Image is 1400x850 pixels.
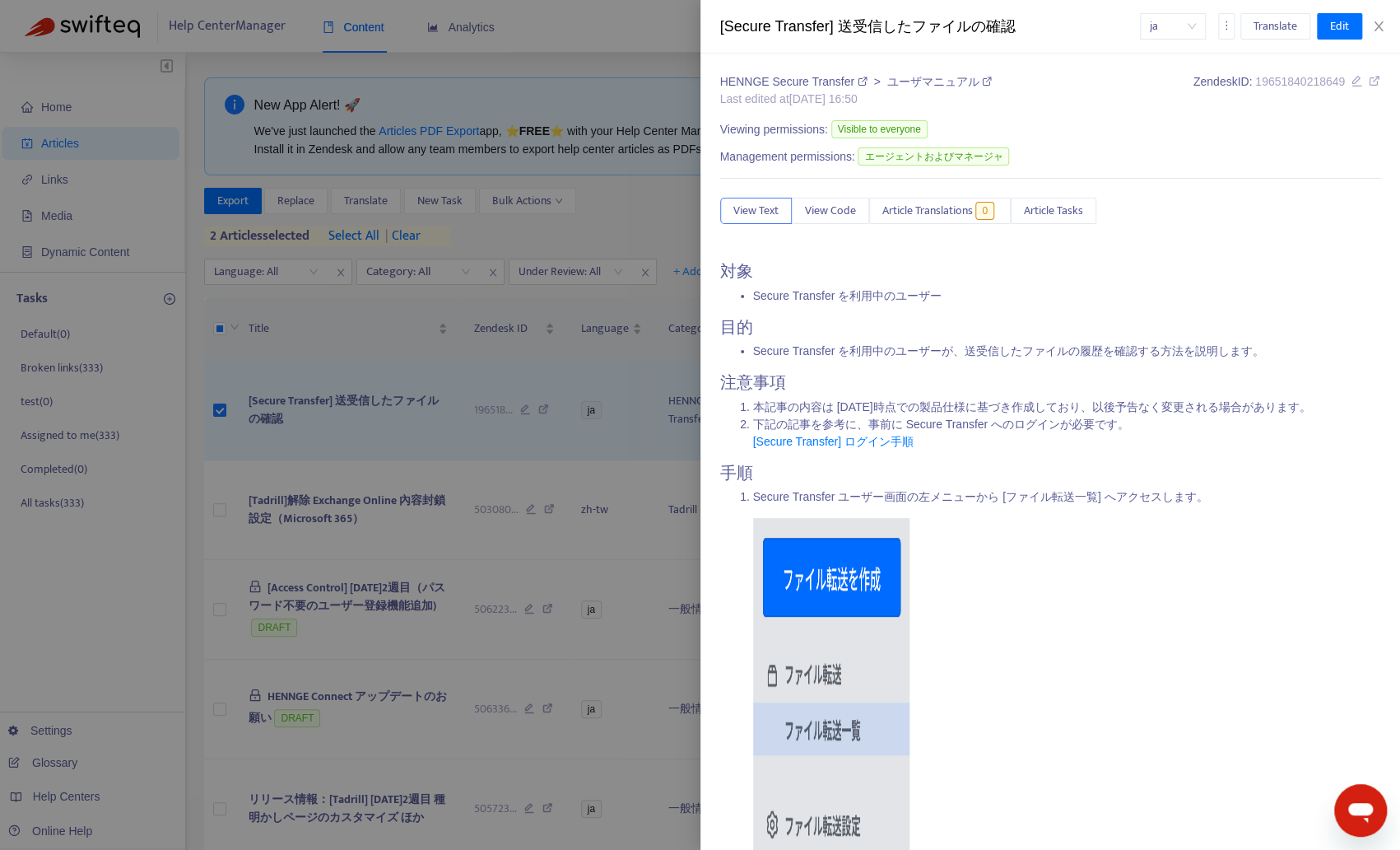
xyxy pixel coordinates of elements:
button: Edit [1317,13,1362,40]
h2: 対象 [720,261,1381,281]
button: Close [1367,19,1390,35]
button: more [1218,13,1235,40]
li: 下記の記事を参考に、事前に Secure Transfer へのログインが必要です。 [753,416,1381,451]
span: ja [1150,14,1196,39]
h2: 注意事項 [720,372,1381,392]
div: Last edited at [DATE] 16:50 [720,91,993,108]
div: [Secure Transfer] 送受信したファイルの確認 [720,16,1140,38]
span: Viewing permissions: [720,121,828,138]
h2: 手順 [720,463,1381,483]
button: Article Translations0 [869,198,1011,224]
iframe: メッセージングウィンドウを開くボタン [1334,784,1387,837]
p: Secure Transfer ユーザー画面の左メニューから [ファイル転送一覧] へアクセスします。 [753,488,1381,506]
a: HENNGE Secure Transfer [720,75,871,88]
span: View Text [733,202,779,220]
div: > [720,73,993,91]
button: Translate [1240,13,1310,40]
h2: 目的 [720,317,1381,337]
span: Management permissions: [720,148,855,166]
span: 19651840218649 [1255,75,1345,88]
button: View Text [720,198,792,224]
span: Translate [1253,17,1297,35]
span: エージェントおよびマネージャ [858,147,1009,166]
button: Article Tasks [1011,198,1096,224]
span: more [1221,20,1232,31]
span: close [1372,20,1385,33]
a: [Secure Transfer] ログイン手順 [753,435,914,448]
span: 0 [975,202,994,220]
li: Secure Transfer を利用中のユーザー [753,287,1381,305]
button: View Code [792,198,869,224]
span: Edit [1330,17,1349,35]
span: View Code [805,202,856,220]
li: Secure Transfer を利用中のユーザーが、送受信したファイルの履歴を確認する方法を説明します。 [753,343,1381,360]
span: Article Tasks [1024,202,1083,220]
li: 本記事の内容は [DATE]時点での製品仕様に基づき作成しており、以後予告なく変更される場合があります。 [753,399,1381,416]
span: Article Translations [882,202,973,220]
span: Visible to everyone [831,120,928,138]
div: Zendesk ID: [1193,73,1380,108]
a: ユーザマニュアル [886,75,992,88]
